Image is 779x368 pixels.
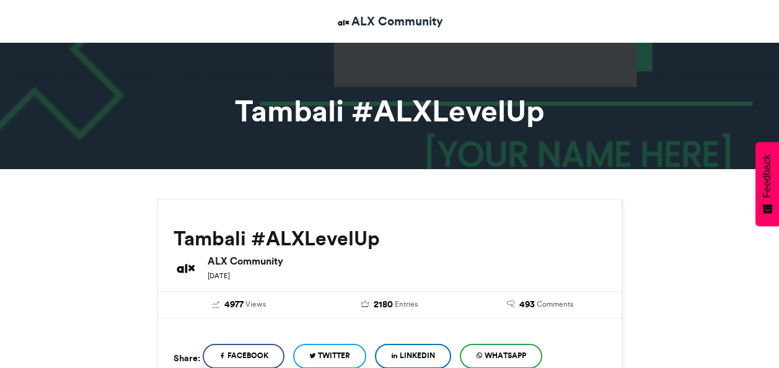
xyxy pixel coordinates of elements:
span: Feedback [762,154,773,198]
span: Twitter [318,350,350,361]
span: WhatsApp [485,350,526,361]
span: Views [245,299,266,310]
a: 2180 Entries [323,298,456,312]
small: [DATE] [208,271,230,280]
h6: ALX Community [208,256,606,266]
span: Facebook [227,350,268,361]
img: ALX Community [174,256,198,281]
h5: Share: [174,350,200,366]
img: ALX Community [336,15,351,30]
span: 493 [519,298,535,312]
span: 4977 [224,298,244,312]
span: LinkedIn [400,350,435,361]
span: Entries [395,299,418,310]
h2: Tambali #ALXLevelUp [174,227,606,250]
a: 4977 Views [174,298,306,312]
a: ALX Community [336,12,443,30]
a: 493 Comments [474,298,606,312]
span: Comments [537,299,573,310]
span: 2180 [374,298,393,312]
h1: Tambali #ALXLevelUp [46,96,734,126]
button: Feedback - Show survey [755,142,779,226]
